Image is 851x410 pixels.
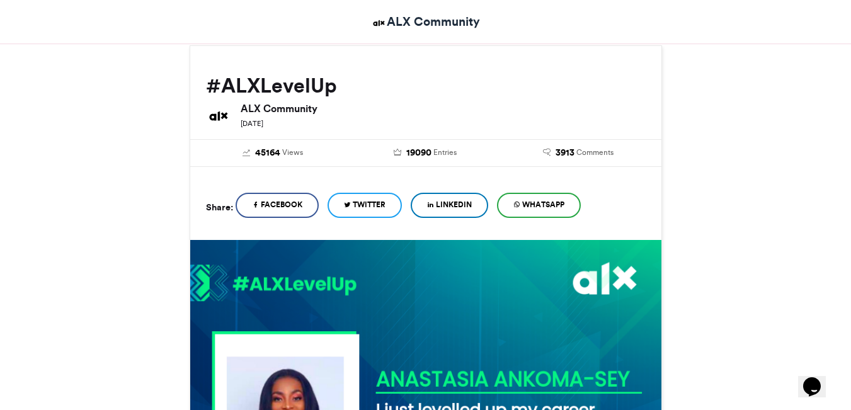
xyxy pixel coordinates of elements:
span: Comments [576,147,614,158]
span: 3913 [556,146,574,160]
a: Facebook [236,193,319,218]
a: 19090 Entries [358,146,493,160]
span: WhatsApp [522,199,564,210]
a: Twitter [328,193,402,218]
span: Views [282,147,303,158]
img: ALX Community [371,15,387,31]
img: ALX Community [206,103,231,128]
span: Twitter [353,199,386,210]
span: Facebook [261,199,302,210]
span: Entries [433,147,457,158]
span: 45164 [255,146,280,160]
small: [DATE] [241,119,263,128]
span: 19090 [406,146,431,160]
h6: ALX Community [241,103,646,113]
h2: #ALXLevelUp [206,74,646,97]
a: WhatsApp [497,193,581,218]
a: ALX Community [371,13,480,31]
iframe: chat widget [798,360,838,397]
a: LinkedIn [411,193,488,218]
h5: Share: [206,199,233,215]
a: 3913 Comments [511,146,646,160]
a: 45164 Views [206,146,340,160]
span: LinkedIn [436,199,472,210]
